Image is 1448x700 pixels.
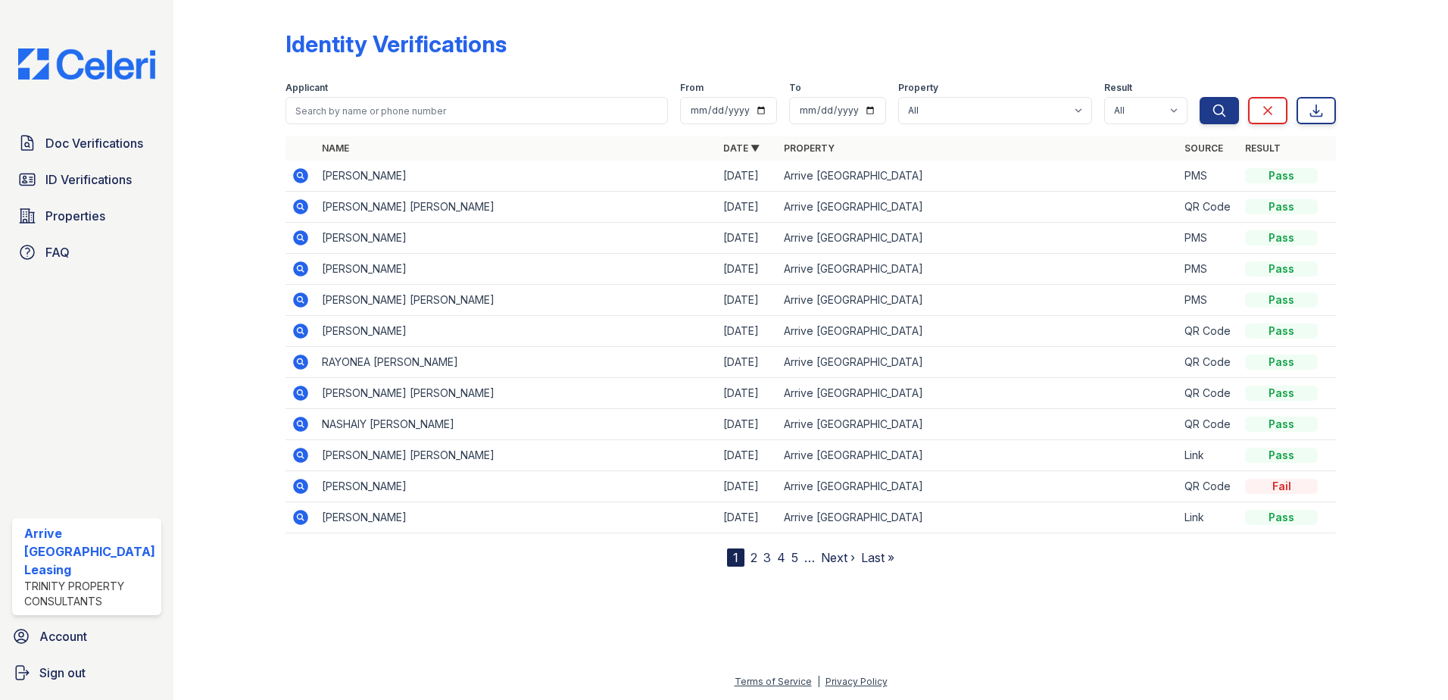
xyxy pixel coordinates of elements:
[1245,199,1318,214] div: Pass
[6,48,167,80] img: CE_Logo_Blue-a8612792a0a2168367f1c8372b55b34899dd931a85d93a1a3d3e32e68fde9ad4.png
[316,161,717,192] td: [PERSON_NAME]
[316,378,717,409] td: [PERSON_NAME] [PERSON_NAME]
[316,316,717,347] td: [PERSON_NAME]
[286,97,669,124] input: Search by name or phone number
[789,82,801,94] label: To
[1178,378,1239,409] td: QR Code
[286,82,328,94] label: Applicant
[1245,355,1318,370] div: Pass
[778,440,1179,471] td: Arrive [GEOGRAPHIC_DATA]
[778,347,1179,378] td: Arrive [GEOGRAPHIC_DATA]
[316,192,717,223] td: [PERSON_NAME] [PERSON_NAME]
[778,285,1179,316] td: Arrive [GEOGRAPHIC_DATA]
[1178,409,1239,440] td: QR Code
[1178,316,1239,347] td: QR Code
[778,316,1179,347] td: Arrive [GEOGRAPHIC_DATA]
[717,471,778,502] td: [DATE]
[1245,292,1318,308] div: Pass
[825,676,888,687] a: Privacy Policy
[1245,261,1318,277] div: Pass
[727,548,744,567] div: 1
[1178,502,1239,533] td: Link
[778,378,1179,409] td: Arrive [GEOGRAPHIC_DATA]
[680,82,704,94] label: From
[1184,142,1223,154] a: Source
[791,550,798,565] a: 5
[1178,254,1239,285] td: PMS
[778,223,1179,254] td: Arrive [GEOGRAPHIC_DATA]
[1178,285,1239,316] td: PMS
[12,237,161,267] a: FAQ
[1245,417,1318,432] div: Pass
[316,223,717,254] td: [PERSON_NAME]
[717,347,778,378] td: [DATE]
[1245,142,1281,154] a: Result
[12,128,161,158] a: Doc Verifications
[723,142,760,154] a: Date ▼
[717,440,778,471] td: [DATE]
[898,82,938,94] label: Property
[778,254,1179,285] td: Arrive [GEOGRAPHIC_DATA]
[1245,323,1318,339] div: Pass
[12,201,161,231] a: Properties
[735,676,812,687] a: Terms of Service
[777,550,785,565] a: 4
[322,142,349,154] a: Name
[717,502,778,533] td: [DATE]
[1178,471,1239,502] td: QR Code
[1178,161,1239,192] td: PMS
[717,316,778,347] td: [DATE]
[1178,192,1239,223] td: QR Code
[12,164,161,195] a: ID Verifications
[778,471,1179,502] td: Arrive [GEOGRAPHIC_DATA]
[1178,347,1239,378] td: QR Code
[763,550,771,565] a: 3
[45,170,132,189] span: ID Verifications
[1245,510,1318,525] div: Pass
[717,378,778,409] td: [DATE]
[1104,82,1132,94] label: Result
[821,550,855,565] a: Next ›
[1245,386,1318,401] div: Pass
[6,621,167,652] a: Account
[784,142,835,154] a: Property
[45,243,70,261] span: FAQ
[24,579,155,609] div: Trinity Property Consultants
[1245,479,1318,494] div: Fail
[39,664,86,682] span: Sign out
[751,550,757,565] a: 2
[717,409,778,440] td: [DATE]
[778,192,1179,223] td: Arrive [GEOGRAPHIC_DATA]
[286,30,507,58] div: Identity Verifications
[717,161,778,192] td: [DATE]
[717,223,778,254] td: [DATE]
[1178,223,1239,254] td: PMS
[778,502,1179,533] td: Arrive [GEOGRAPHIC_DATA]
[804,548,815,567] span: …
[817,676,820,687] div: |
[45,207,105,225] span: Properties
[778,409,1179,440] td: Arrive [GEOGRAPHIC_DATA]
[45,134,143,152] span: Doc Verifications
[717,285,778,316] td: [DATE]
[717,254,778,285] td: [DATE]
[1245,230,1318,245] div: Pass
[6,658,167,688] a: Sign out
[778,161,1179,192] td: Arrive [GEOGRAPHIC_DATA]
[861,550,894,565] a: Last »
[1245,168,1318,183] div: Pass
[39,627,87,645] span: Account
[316,440,717,471] td: [PERSON_NAME] [PERSON_NAME]
[1178,440,1239,471] td: Link
[316,347,717,378] td: RAYONEA [PERSON_NAME]
[1245,448,1318,463] div: Pass
[24,524,155,579] div: Arrive [GEOGRAPHIC_DATA] Leasing
[316,254,717,285] td: [PERSON_NAME]
[717,192,778,223] td: [DATE]
[316,471,717,502] td: [PERSON_NAME]
[316,502,717,533] td: [PERSON_NAME]
[316,409,717,440] td: NASHAIY [PERSON_NAME]
[316,285,717,316] td: [PERSON_NAME] [PERSON_NAME]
